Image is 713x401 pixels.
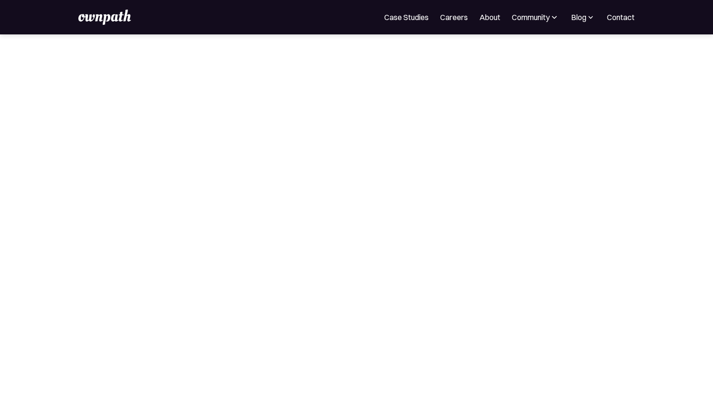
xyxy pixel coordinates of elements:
[512,11,550,23] div: Community
[440,11,468,23] a: Careers
[384,11,429,23] a: Case Studies
[571,11,586,23] div: Blog
[479,11,500,23] a: About
[571,11,595,23] div: Blog
[607,11,635,23] a: Contact
[512,11,559,23] div: Community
